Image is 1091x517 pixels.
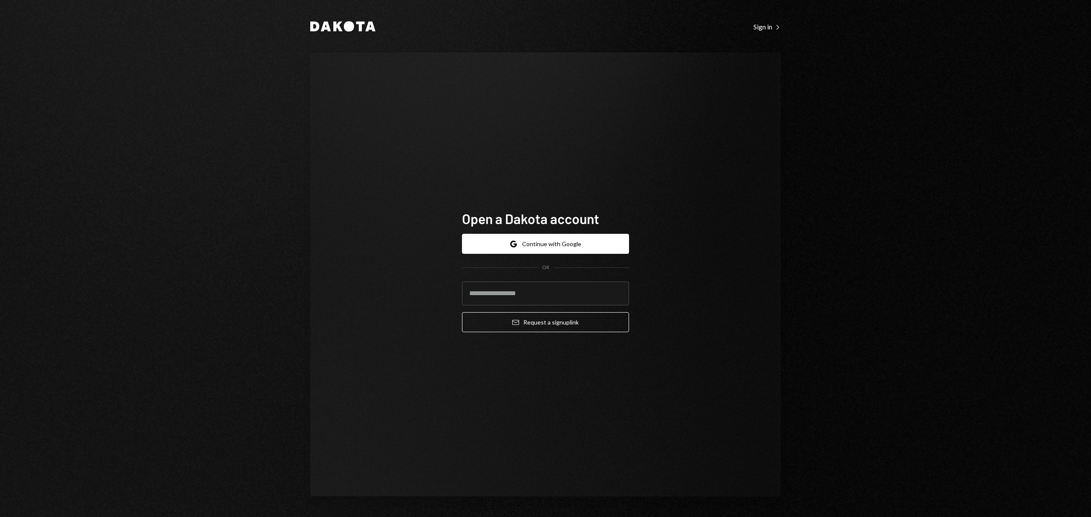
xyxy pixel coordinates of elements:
[542,264,549,271] div: OR
[753,22,781,31] a: Sign in
[462,210,629,227] h1: Open a Dakota account
[462,234,629,254] button: Continue with Google
[462,312,629,332] button: Request a signuplink
[753,23,781,31] div: Sign in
